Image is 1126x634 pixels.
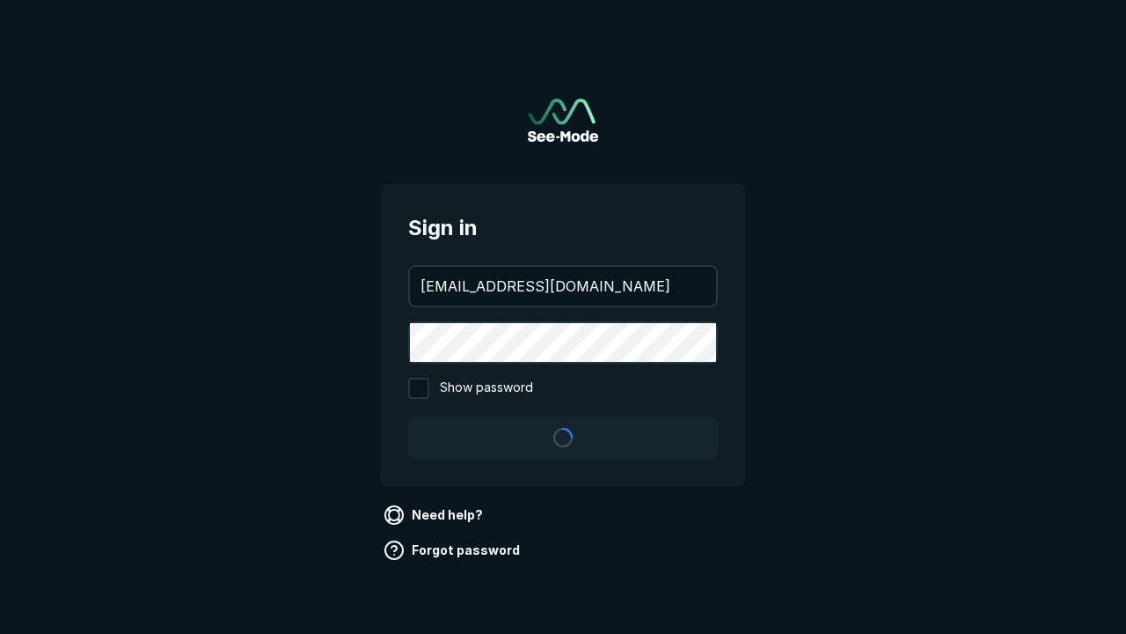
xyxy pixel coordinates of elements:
img: See-Mode Logo [528,99,598,142]
a: Need help? [380,501,490,529]
span: Show password [440,378,533,399]
a: Forgot password [380,536,527,564]
span: Sign in [408,212,718,244]
a: Go to sign in [528,99,598,142]
input: your@email.com [410,267,716,306]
